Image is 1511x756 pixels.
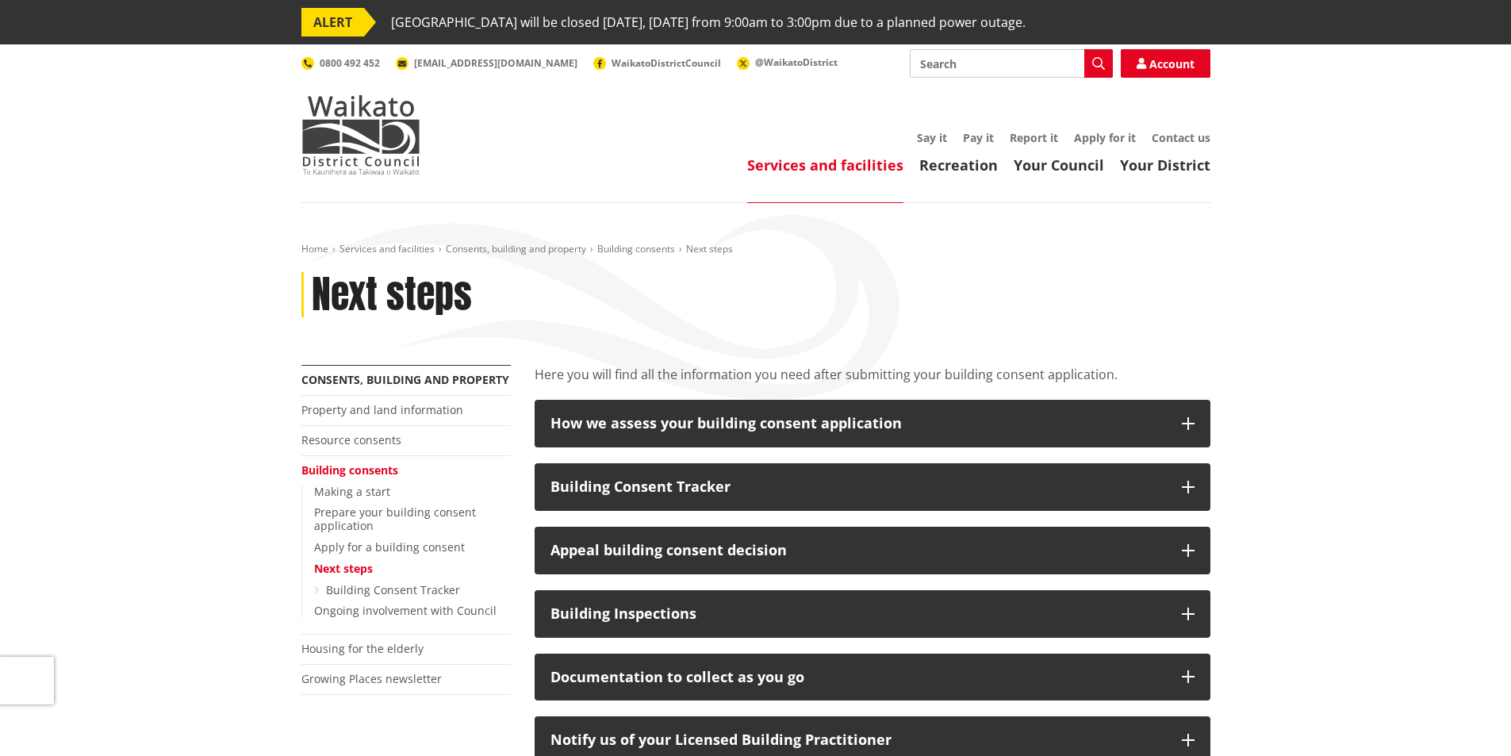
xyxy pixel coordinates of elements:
div: Appeal building consent decision [550,543,1166,558]
a: Services and facilities [747,155,903,175]
span: 0800 492 452 [320,56,380,70]
a: Resource consents [301,432,401,447]
a: Say it [917,130,947,145]
h1: Next steps [312,272,472,318]
nav: breadcrumb [301,243,1210,256]
input: Search input [910,49,1113,78]
a: 0800 492 452 [301,56,380,70]
a: Your District [1120,155,1210,175]
a: Home [301,242,328,255]
a: Making a start [314,484,390,499]
div: Building Inspections [550,606,1166,622]
button: How we assess your building consent application [535,400,1210,447]
div: Building Consent Tracker [550,479,1166,495]
a: [EMAIL_ADDRESS][DOMAIN_NAME] [396,56,577,70]
span: ALERT [301,8,364,36]
a: Consents, building and property [446,242,586,255]
button: Appeal building consent decision [535,527,1210,574]
a: Report it [1010,130,1058,145]
a: Your Council [1014,155,1104,175]
a: Building Consent Tracker [326,582,460,597]
span: [GEOGRAPHIC_DATA] will be closed [DATE], [DATE] from 9:00am to 3:00pm due to a planned power outage. [391,8,1026,36]
div: Notify us of your Licensed Building Practitioner [550,732,1166,748]
a: Recreation [919,155,998,175]
a: Prepare your building consent application [314,505,476,533]
div: Documentation to collect as you go [550,670,1166,685]
div: How we assess your building consent application [550,416,1166,432]
a: Services and facilities [339,242,435,255]
a: Property and land information [301,402,463,417]
span: [EMAIL_ADDRESS][DOMAIN_NAME] [414,56,577,70]
img: Waikato District Council - Te Kaunihera aa Takiwaa o Waikato [301,95,420,175]
span: Next steps [686,242,733,255]
a: Apply for a building consent [314,539,465,555]
a: Account [1121,49,1210,78]
span: WaikatoDistrictCouncil [612,56,721,70]
a: Growing Places newsletter [301,671,442,686]
a: Building consents [597,242,675,255]
a: Ongoing involvement with Council [314,603,497,618]
a: @WaikatoDistrict [737,56,838,69]
a: Housing for the elderly [301,641,424,656]
a: Apply for it [1074,130,1136,145]
a: Consents, building and property [301,372,509,387]
a: Contact us [1152,130,1210,145]
a: WaikatoDistrictCouncil [593,56,721,70]
span: @WaikatoDistrict [755,56,838,69]
button: Building Consent Tracker [535,463,1210,511]
a: Pay it [963,130,994,145]
a: Building consents [301,462,398,478]
button: Building Inspections [535,590,1210,638]
a: Next steps [314,561,373,576]
button: Documentation to collect as you go [535,654,1210,701]
p: Here you will find all the information you need after submitting your building consent application. [535,365,1210,384]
